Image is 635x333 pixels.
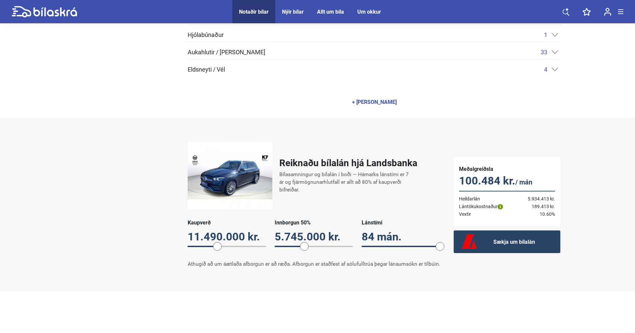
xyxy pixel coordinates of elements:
[275,219,353,226] div: Innborgun 50%
[459,191,518,203] td: Heildarlán
[357,9,381,15] a: Um okkur
[362,230,440,243] div: 84 mán.
[188,230,266,243] div: 11.490.000 kr.
[541,49,547,56] span: 33
[454,230,560,253] a: Sækja um bílalán
[279,158,417,168] h2: Reiknaðu bílalán hjá Landsbanka
[188,32,224,38] span: Hjólabúnaður
[544,66,547,73] span: 4
[282,9,304,15] a: Nýir bílar
[459,174,555,188] p: 100.484 kr.
[317,9,344,15] a: Allt um bíla
[188,67,225,73] span: Eldsneyti / Vél
[515,178,532,186] span: / mán
[518,210,555,218] td: 10.60%
[544,31,547,38] span: 1
[518,203,555,210] td: 189.413 kr.
[604,8,611,16] img: user-login.svg
[239,9,269,15] a: Notaðir bílar
[459,166,555,172] h5: Meðalgreiðsla
[275,230,353,243] div: 5.745.000 kr.
[279,171,410,194] p: Bílasamningur og bílalán í boði — Hámarks lánstími er 7 ár og fjármögnunarhlutfall er allt að 80%...
[188,219,266,226] div: Kaupverð
[362,219,440,226] div: Lánstími
[188,260,440,268] p: Athugið að um áætlaða afborgun er að ræða. Afborgun er staðfest af sölufulltrúa þegar lánaumsókn ...
[188,49,265,55] span: Aukahlutir / [PERSON_NAME]
[459,203,518,210] td: Lántökukostnaður
[352,100,397,105] div: + [PERSON_NAME]
[518,191,555,203] td: 5.934.413 kr.
[459,210,518,218] td: Vextir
